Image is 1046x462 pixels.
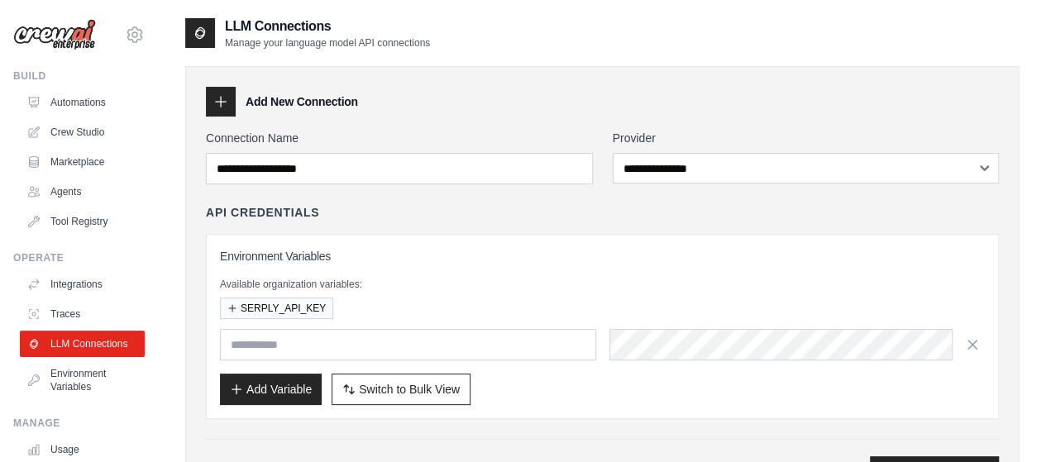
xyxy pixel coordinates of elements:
[20,271,145,298] a: Integrations
[206,204,319,221] h4: API Credentials
[20,301,145,327] a: Traces
[13,251,145,264] div: Operate
[225,17,430,36] h2: LLM Connections
[20,89,145,116] a: Automations
[359,381,460,398] span: Switch to Bulk View
[246,93,358,110] h3: Add New Connection
[20,208,145,235] a: Tool Registry
[20,360,145,400] a: Environment Variables
[220,298,333,319] button: SERPLY_API_KEY
[220,278,985,291] p: Available organization variables:
[206,130,593,146] label: Connection Name
[225,36,430,50] p: Manage your language model API connections
[20,149,145,175] a: Marketplace
[220,374,322,405] button: Add Variable
[20,331,145,357] a: LLM Connections
[20,179,145,205] a: Agents
[13,417,145,430] div: Manage
[20,119,145,145] a: Crew Studio
[220,248,985,264] h3: Environment Variables
[13,69,145,83] div: Build
[13,19,96,50] img: Logo
[332,374,470,405] button: Switch to Bulk View
[613,130,1000,146] label: Provider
